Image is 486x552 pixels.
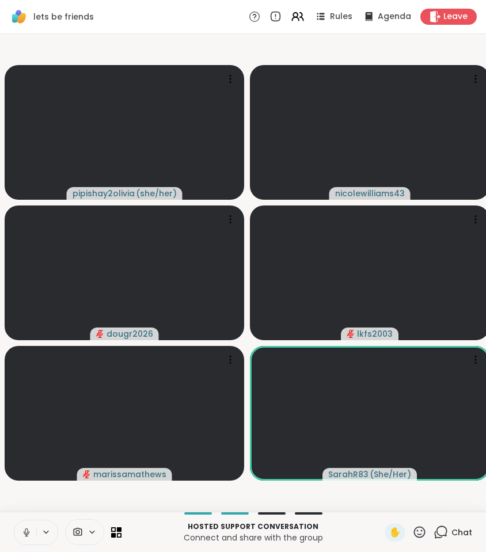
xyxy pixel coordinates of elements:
span: pipishay2olivia [73,188,135,199]
span: Rules [330,11,352,22]
p: Hosted support conversation [128,521,378,532]
span: ( she/her ) [136,188,177,199]
span: lets be friends [33,11,94,22]
span: Agenda [378,11,411,22]
span: marissamathews [93,469,166,480]
span: dougr2026 [107,328,153,340]
span: lkfs2003 [357,328,393,340]
span: nicolewilliams43 [335,188,405,199]
span: audio-muted [83,470,91,478]
span: audio-muted [96,330,104,338]
img: ShareWell Logomark [9,7,29,26]
span: Chat [451,527,472,538]
span: audio-muted [347,330,355,338]
p: Connect and share with the group [128,532,378,543]
span: ✋ [389,526,401,539]
span: SarahR83 [328,469,369,480]
span: Leave [443,11,468,22]
span: ( She/Her ) [370,469,411,480]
